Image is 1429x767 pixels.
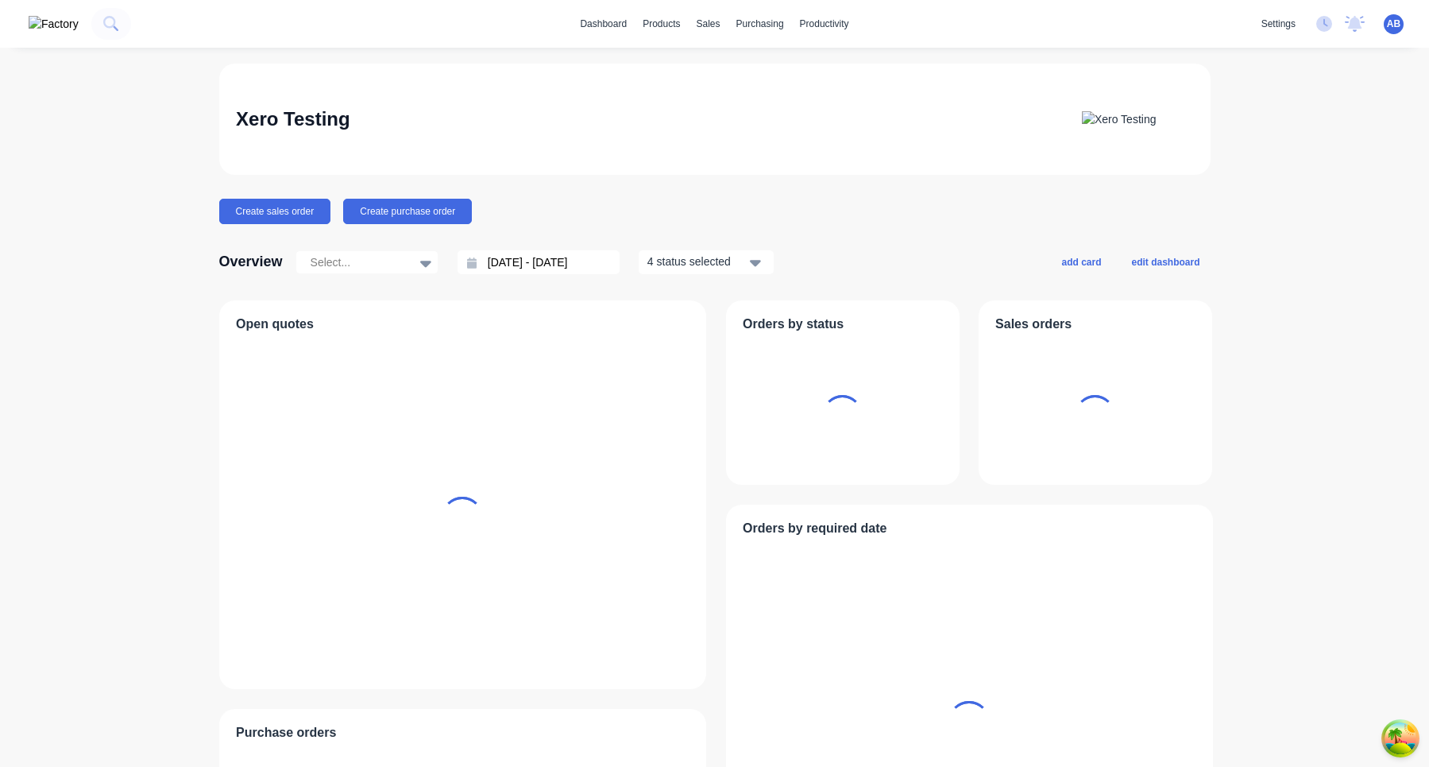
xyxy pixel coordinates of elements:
[219,246,283,278] div: Overview
[343,199,472,224] button: Create purchase order
[743,519,886,538] span: Orders by required date
[219,199,331,224] button: Create sales order
[728,12,792,36] div: purchasing
[29,16,79,33] img: Factory
[1082,111,1157,128] img: Xero Testing
[1253,12,1303,36] div: settings
[1051,251,1111,272] button: add card
[635,12,688,36] div: products
[792,12,857,36] div: productivity
[236,103,350,135] div: Xero Testing
[743,315,844,334] span: Orders by status
[236,315,314,334] span: Open quotes
[647,254,747,270] div: 4 status selected
[236,723,336,742] span: Purchase orders
[1385,722,1416,754] button: Open Tanstack query devtools
[1121,251,1210,272] button: edit dashboard
[572,12,635,36] a: dashboard
[688,12,728,36] div: sales
[1387,17,1400,31] span: AB
[995,315,1072,334] span: Sales orders
[639,250,774,274] button: 4 status selected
